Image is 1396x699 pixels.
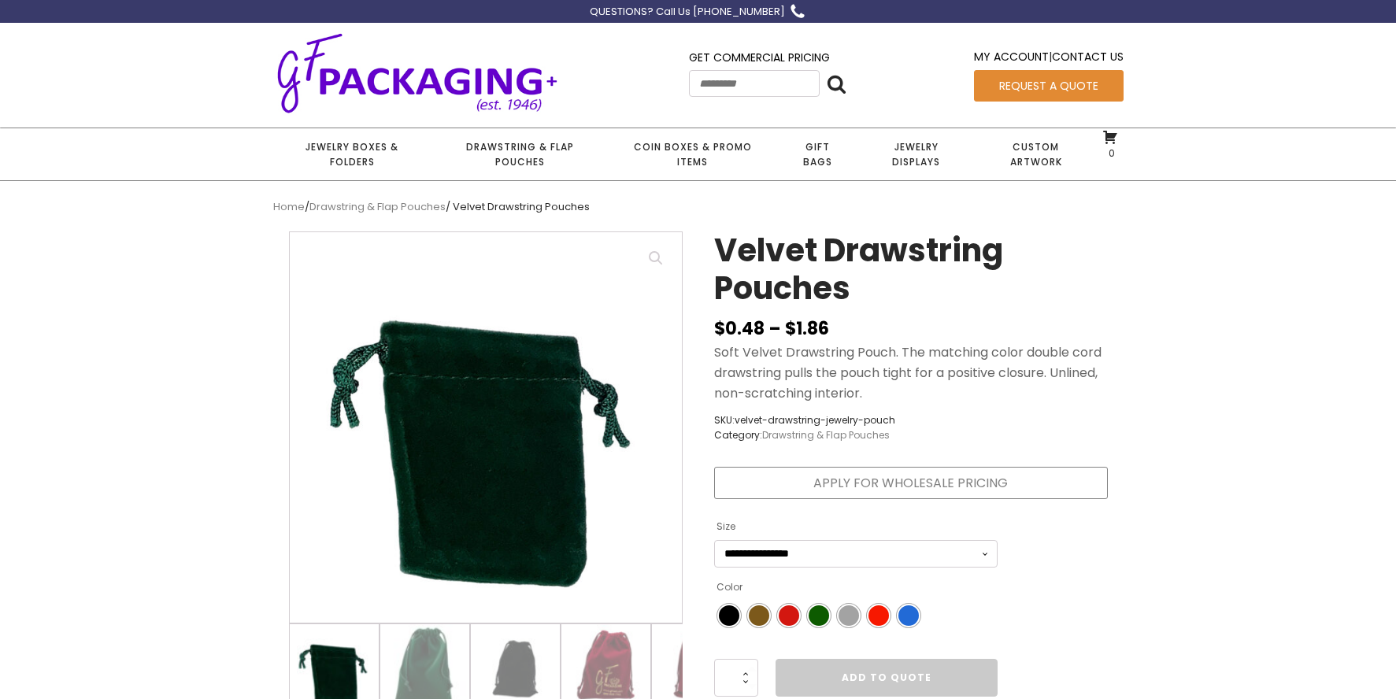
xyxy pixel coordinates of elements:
[714,427,895,442] span: Category:
[777,128,858,180] a: Gift Bags
[273,30,561,116] img: GF Packaging + - Established 1946
[714,316,725,341] span: $
[974,48,1124,69] div: |
[747,604,771,627] li: Brown
[858,128,975,180] a: Jewelry Displays
[714,467,1108,500] a: Apply for Wholesale Pricing
[717,514,735,539] label: Size
[762,428,890,442] a: Drawstring & Flap Pouches
[974,70,1124,102] a: Request a Quote
[975,128,1097,180] a: Custom Artwork
[273,199,305,214] a: Home
[974,49,1049,65] a: My Account
[717,575,742,600] label: Color
[714,231,1108,315] h1: Velvet Drawstring Pouches
[714,316,765,341] bdi: 0.48
[785,316,829,341] bdi: 1.86
[431,128,608,180] a: Drawstring & Flap Pouches
[735,413,895,427] span: velvet-drawstring-jewelry-pouch
[714,342,1108,403] p: Soft Velvet Drawstring Pouch. The matching color double cord drawstring pulls the pouch tight for...
[273,128,431,180] a: Jewelry Boxes & Folders
[807,604,831,627] li: Green
[777,604,801,627] li: Burgundy
[714,412,895,427] span: SKU:
[717,604,741,627] li: Black
[768,316,781,341] span: –
[273,199,1124,216] nav: Breadcrumb
[608,128,776,180] a: Coin Boxes & Promo Items
[776,659,998,697] a: Add to Quote
[714,659,758,697] input: Product quantity
[897,604,920,627] li: Royal Blue
[1102,129,1118,159] a: 0
[1105,146,1115,160] span: 0
[714,601,998,631] ul: Color
[785,316,796,341] span: $
[689,50,830,65] a: Get Commercial Pricing
[590,4,785,20] div: QUESTIONS? Call Us [PHONE_NUMBER]
[642,244,670,272] a: View full-screen image gallery
[290,232,682,624] img: Small green velvet drawstring pouch.
[867,604,891,627] li: Red
[1052,49,1124,65] a: Contact Us
[309,199,446,214] a: Drawstring & Flap Pouches
[837,604,861,627] li: Grey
